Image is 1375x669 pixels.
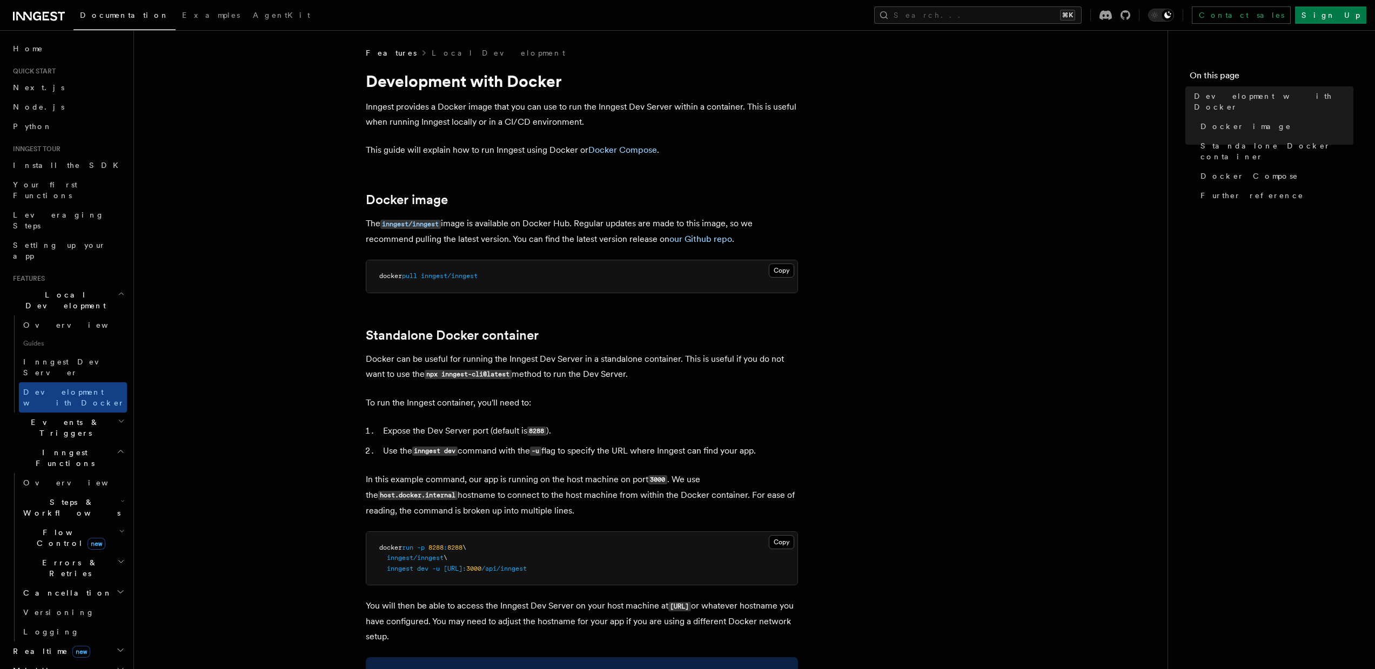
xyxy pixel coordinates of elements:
span: -p [417,544,425,551]
button: Events & Triggers [9,413,127,443]
kbd: ⌘K [1060,10,1075,21]
a: Sign Up [1295,6,1366,24]
code: inngest dev [412,447,458,456]
div: Inngest Functions [9,473,127,641]
a: Examples [176,3,246,29]
span: Cancellation [19,587,112,598]
a: Docker image [366,192,448,207]
span: Docker Compose [1200,171,1298,181]
span: docker [379,544,402,551]
span: /api/inngest [481,565,527,572]
span: Development with Docker [23,388,125,407]
a: Your first Functions [9,175,127,205]
span: Next.js [13,83,64,92]
h1: Development with Docker [366,71,798,91]
a: Install the SDK [9,156,127,175]
span: Guides [19,335,127,352]
span: \ [462,544,466,551]
a: Versioning [19,603,127,622]
span: new [88,538,105,550]
button: Inngest Functions [9,443,127,473]
span: Inngest Functions [9,447,117,469]
button: Flow Controlnew [19,523,127,553]
span: Examples [182,11,240,19]
span: Inngest Dev Server [23,357,116,377]
a: Home [9,39,127,58]
a: Logging [19,622,127,641]
span: Errors & Retries [19,557,117,579]
a: our Github repo [669,234,732,244]
a: Python [9,117,127,136]
span: Features [9,274,45,283]
p: The image is available on Docker Hub. Regular updates are made to this image, so we recommend pul... [366,216,798,247]
span: Standalone Docker container [1200,140,1353,162]
span: Steps & Workflows [19,497,120,518]
button: Copy [769,263,794,278]
span: Realtime [9,646,90,657]
span: Further reference [1200,190,1304,201]
code: 3000 [648,475,667,484]
a: Leveraging Steps [9,205,127,235]
span: inngest [387,565,413,572]
code: host.docker.internal [378,491,458,500]
span: pull [402,272,417,280]
p: Docker can be useful for running the Inngest Dev Server in a standalone container. This is useful... [366,352,798,382]
button: Toggle dark mode [1148,9,1174,22]
a: Inngest Dev Server [19,352,127,382]
a: Further reference [1196,186,1353,205]
li: Use the command with the flag to specify the URL where Inngest can find your app. [380,443,798,459]
code: [URL] [668,602,691,611]
a: inngest/inngest [380,218,441,228]
span: Flow Control [19,527,119,549]
p: To run the Inngest container, you'll need to: [366,395,798,410]
span: Logging [23,627,79,636]
a: AgentKit [246,3,317,29]
a: Docker image [1196,117,1353,136]
span: 8288 [447,544,462,551]
a: Node.js [9,97,127,117]
span: run [402,544,413,551]
p: This guide will explain how to run Inngest using Docker or . [366,143,798,158]
span: Quick start [9,67,56,76]
span: AgentKit [253,11,310,19]
span: -u [432,565,440,572]
span: inngest/inngest [421,272,478,280]
a: Documentation [73,3,176,30]
a: Docker Compose [1196,166,1353,186]
code: -u [530,447,541,456]
span: 8288 [428,544,444,551]
p: Inngest provides a Docker image that you can use to run the Inngest Dev Server within a container... [366,99,798,130]
span: \ [444,554,447,562]
p: You will then be able to access the Inngest Dev Server on your host machine at or whatever hostna... [366,598,798,644]
span: docker [379,272,402,280]
span: Docker image [1200,121,1291,132]
span: Node.js [13,103,64,111]
a: Setting up your app [9,235,127,266]
span: Overview [23,321,135,329]
span: Overview [23,478,135,487]
span: Home [13,43,43,54]
button: Local Development [9,285,127,315]
a: Standalone Docker container [366,328,539,343]
span: : [444,544,447,551]
div: Local Development [9,315,127,413]
button: Realtimenew [9,641,127,661]
span: Documentation [80,11,169,19]
a: Docker Compose [588,145,657,155]
span: Development with Docker [1194,91,1353,112]
button: Errors & Retries [19,553,127,583]
button: Search...⌘K [874,6,1082,24]
a: Next.js [9,78,127,97]
code: npx inngest-cli@latest [425,370,512,379]
span: Local Development [9,289,118,311]
span: Setting up your app [13,241,106,260]
a: Local Development [432,48,565,58]
span: [URL]: [444,565,466,572]
button: Copy [769,535,794,549]
a: Overview [19,473,127,492]
span: Install the SDK [13,161,125,170]
code: inngest/inngest [380,220,441,229]
span: Python [13,122,52,131]
span: dev [417,565,428,572]
span: inngest/inngest [387,554,444,562]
